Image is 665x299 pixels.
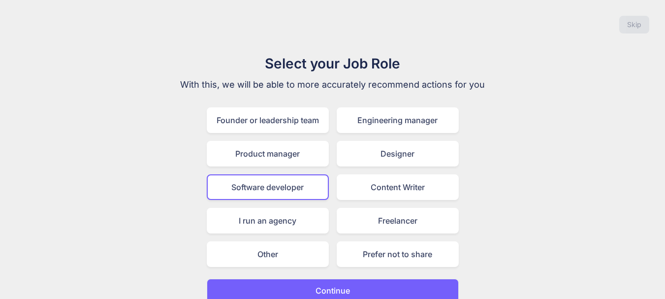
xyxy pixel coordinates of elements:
button: Skip [619,16,649,33]
div: Engineering manager [337,107,459,133]
div: Software developer [207,174,329,200]
div: I run an agency [207,208,329,233]
div: Designer [337,141,459,166]
p: With this, we will be able to more accurately recommend actions for you [167,78,498,92]
div: Freelancer [337,208,459,233]
h1: Select your Job Role [167,53,498,74]
div: Founder or leadership team [207,107,329,133]
div: Other [207,241,329,267]
div: Content Writer [337,174,459,200]
div: Product manager [207,141,329,166]
div: Prefer not to share [337,241,459,267]
p: Continue [316,285,350,297]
